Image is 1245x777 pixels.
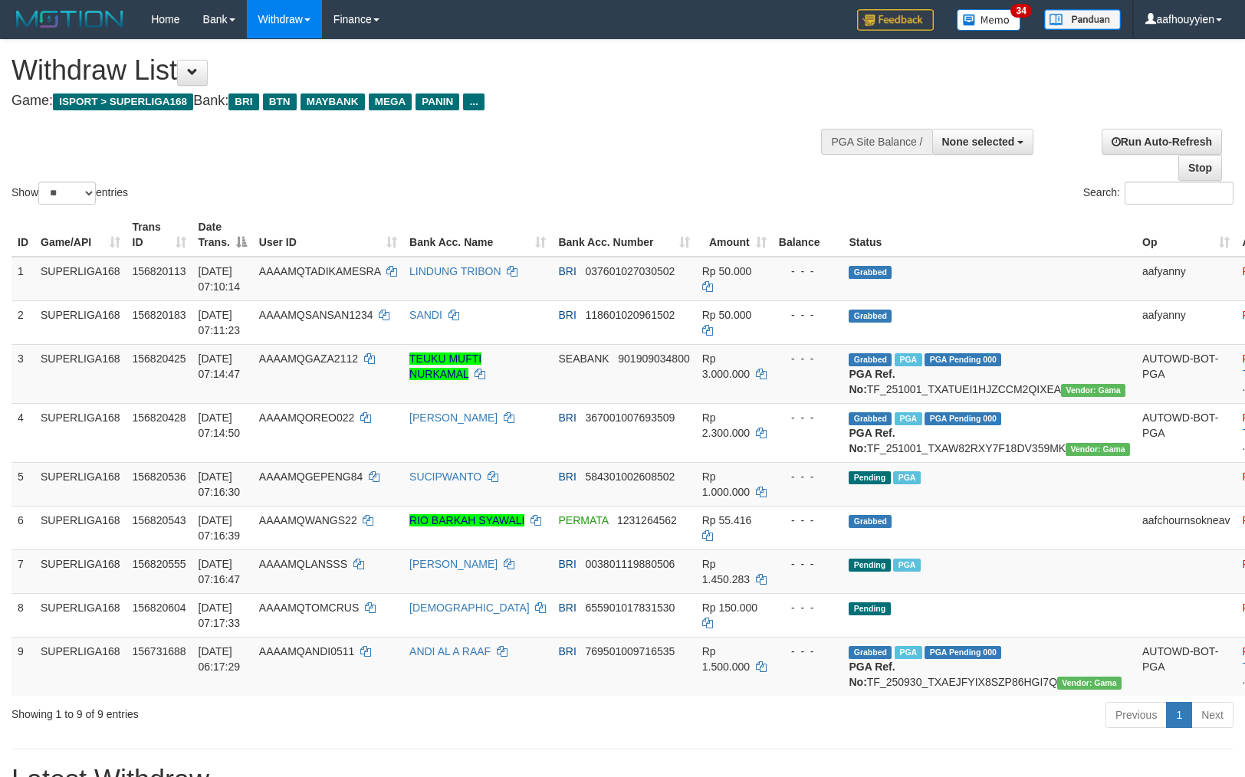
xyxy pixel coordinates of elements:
td: AUTOWD-BOT-PGA [1136,403,1236,462]
td: 4 [11,403,34,462]
a: [DEMOGRAPHIC_DATA] [409,602,530,614]
span: BRI [558,411,576,424]
span: Copy 901909034800 to clipboard [618,352,689,365]
img: MOTION_logo.png [11,8,128,31]
td: SUPERLIGA168 [34,300,126,344]
th: Bank Acc. Name: activate to sort column ascending [403,213,552,257]
span: Grabbed [849,310,892,323]
a: [PERSON_NAME] [409,411,498,424]
input: Search: [1125,182,1234,205]
span: AAAAMQTADIKAMESRA [259,265,380,277]
span: Rp 1.500.000 [702,645,750,673]
span: [DATE] 07:10:14 [199,265,241,293]
span: Grabbed [849,412,892,425]
div: - - - [779,513,837,528]
td: 3 [11,344,34,403]
button: None selected [932,129,1034,155]
span: BRI [558,470,576,483]
span: BRI [558,558,576,570]
a: RIO BARKAH SYAWALI [409,514,524,526]
span: AAAAMQTOMCRUS [259,602,359,614]
td: SUPERLIGA168 [34,506,126,549]
div: - - - [779,264,837,279]
span: Pending [849,471,890,484]
span: AAAAMQLANSSS [259,558,347,570]
span: Copy 367001007693509 to clipboard [585,411,675,424]
th: Amount: activate to sort column ascending [696,213,773,257]
span: BTN [263,93,297,110]
span: ... [463,93,484,110]
td: TF_250930_TXAEJFYIX8SZP86HGI7Q [843,637,1136,696]
a: LINDUNG TRIBON [409,265,501,277]
div: - - - [779,600,837,615]
span: BRI [558,602,576,614]
th: Game/API: activate to sort column ascending [34,213,126,257]
span: Rp 1.450.283 [702,558,750,585]
td: SUPERLIGA168 [34,593,126,637]
span: 156820113 [133,265,186,277]
div: - - - [779,351,837,366]
td: 8 [11,593,34,637]
span: PERMATA [558,514,608,526]
img: Feedback.jpg [857,9,934,31]
th: ID [11,213,34,257]
td: SUPERLIGA168 [34,637,126,696]
span: Rp 1.000.000 [702,470,750,498]
span: Grabbed [849,515,892,528]
td: SUPERLIGA168 [34,344,126,403]
span: AAAAMQANDI0511 [259,645,355,657]
span: [DATE] 07:16:30 [199,470,241,498]
span: AAAAMQGAZA2112 [259,352,358,365]
a: TEUKU MUFTI NURKAMAL [409,352,481,380]
span: Rp 50.000 [702,309,752,321]
b: PGA Ref. No: [849,427,895,454]
span: PGA Pending [925,412,1001,425]
span: PANIN [416,93,459,110]
a: ANDI AL A RAAF [409,645,491,657]
span: 156731688 [133,645,186,657]
select: Showentries [38,182,96,205]
span: Vendor URL: https://trx31.1velocity.biz [1057,677,1122,690]
span: Marked by aafromsomean [895,412,921,425]
span: BRI [558,645,576,657]
a: SUCIPWANTO [409,470,481,483]
th: Balance [773,213,843,257]
span: Grabbed [849,646,892,659]
span: PGA Pending [925,353,1001,366]
td: SUPERLIGA168 [34,257,126,301]
span: MAYBANK [301,93,365,110]
td: 9 [11,637,34,696]
div: - - - [779,307,837,323]
td: aafyanny [1136,300,1236,344]
span: Copy 003801119880506 to clipboard [585,558,675,570]
div: PGA Site Balance / [821,129,931,155]
span: AAAAMQGEPENG84 [259,470,363,483]
img: Button%20Memo.svg [957,9,1021,31]
a: Next [1191,702,1234,728]
span: PGA Pending [925,646,1001,659]
img: panduan.png [1044,9,1121,30]
td: TF_251001_TXATUEI1HJZCCM2QIXEA [843,344,1136,403]
a: Stop [1178,155,1222,181]
span: Copy 655901017831530 to clipboard [585,602,675,614]
b: PGA Ref. No: [849,368,895,395]
span: Pending [849,602,890,615]
h1: Withdraw List [11,55,815,86]
span: 156820428 [133,411,186,424]
a: [PERSON_NAME] [409,558,498,570]
span: BRI [558,309,576,321]
span: Grabbed [849,266,892,279]
h4: Game: Bank: [11,93,815,109]
span: Marked by aafromsomean [895,646,921,659]
td: 6 [11,506,34,549]
span: Copy 1231264562 to clipboard [617,514,677,526]
a: Run Auto-Refresh [1102,129,1222,155]
b: PGA Ref. No: [849,661,895,688]
td: AUTOWD-BOT-PGA [1136,637,1236,696]
th: Trans ID: activate to sort column ascending [126,213,192,257]
span: Rp 150.000 [702,602,757,614]
label: Show entries [11,182,128,205]
span: [DATE] 07:16:47 [199,558,241,585]
span: MEGA [369,93,412,110]
span: ISPORT > SUPERLIGA168 [53,93,193,110]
